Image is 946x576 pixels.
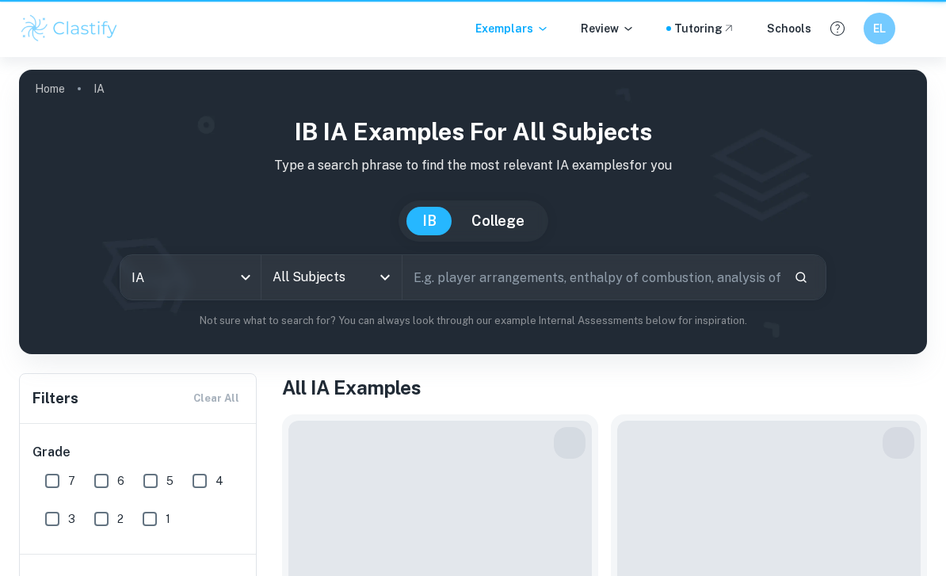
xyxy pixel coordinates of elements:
input: E.g. player arrangements, enthalpy of combustion, analysis of a big city... [402,255,781,299]
h6: EL [871,20,889,37]
span: 7 [68,472,75,490]
p: Review [581,20,635,37]
button: IB [406,207,452,235]
span: 3 [68,510,75,528]
span: 6 [117,472,124,490]
button: College [456,207,540,235]
a: Tutoring [674,20,735,37]
h6: Grade [32,443,245,462]
button: Help and Feedback [824,15,851,42]
p: Not sure what to search for? You can always look through our example Internal Assessments below f... [32,313,914,329]
img: Clastify logo [19,13,120,44]
a: Home [35,78,65,100]
h1: IB IA examples for all subjects [32,114,914,150]
p: Exemplars [475,20,549,37]
img: profile cover [19,70,927,354]
p: Type a search phrase to find the most relevant IA examples for you [32,156,914,175]
h1: All IA Examples [282,373,927,402]
button: Open [374,266,396,288]
h6: Filters [32,387,78,410]
span: 2 [117,510,124,528]
button: EL [864,13,895,44]
span: 1 [166,510,170,528]
div: IA [120,255,261,299]
a: Schools [767,20,811,37]
p: IA [93,80,105,97]
button: Search [788,264,814,291]
span: 5 [166,472,174,490]
span: 4 [216,472,223,490]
